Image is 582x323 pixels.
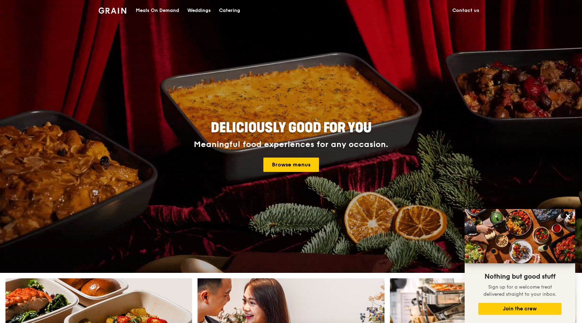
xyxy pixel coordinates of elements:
[484,273,555,281] span: Nothing but good stuff
[136,0,179,21] div: Meals On Demand
[99,8,126,14] img: Grain
[483,284,556,297] span: Sign up for a welcome treat delivered straight to your inbox.
[219,0,240,21] div: Catering
[465,209,575,263] img: DSC07876-Edit02-Large.jpeg
[211,120,372,136] span: Deliciously good for you
[183,0,215,21] a: Weddings
[168,140,414,149] div: Meaningful food experiences for any occasion.
[215,0,244,21] a: Catering
[263,158,319,172] a: Browse menus
[448,0,483,21] a: Contact us
[478,303,562,315] button: Join the crew
[187,0,211,21] div: Weddings
[563,211,573,222] button: Close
